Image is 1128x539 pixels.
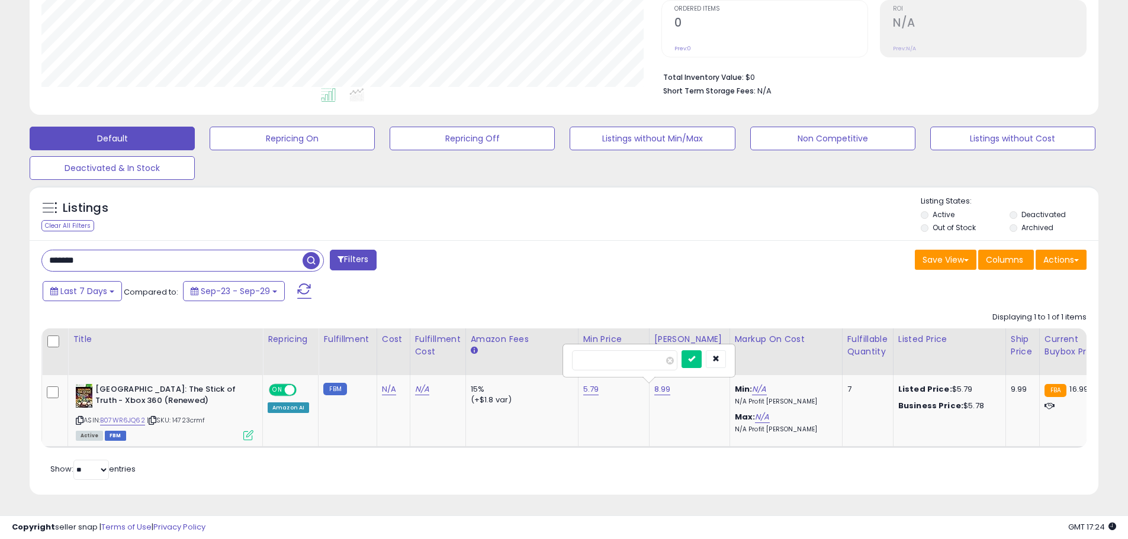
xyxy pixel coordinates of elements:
[415,333,461,358] div: Fulfillment Cost
[471,346,478,356] small: Amazon Fees.
[390,127,555,150] button: Repricing Off
[323,333,371,346] div: Fulfillment
[295,385,314,395] span: OFF
[268,333,313,346] div: Repricing
[654,333,725,346] div: [PERSON_NAME]
[1011,384,1030,395] div: 9.99
[898,401,997,411] div: $5.78
[898,400,963,411] b: Business Price:
[735,383,753,395] b: Min:
[674,6,867,12] span: Ordered Items
[978,250,1034,270] button: Columns
[100,415,145,425] a: B07WR6JQ62
[183,281,285,301] button: Sep-23 - Sep-29
[105,431,126,441] span: FBM
[63,200,108,217] h5: Listings
[663,69,1078,83] li: $0
[268,402,309,413] div: Amazon AI
[898,383,952,395] b: Listed Price:
[1045,333,1105,358] div: Current Buybox Price
[930,127,1095,150] button: Listings without Cost
[50,463,136,475] span: Show: entries
[992,312,1087,323] div: Displaying 1 to 1 of 1 items
[124,286,178,298] span: Compared to:
[933,209,955,220] label: Active
[893,6,1086,12] span: ROI
[893,45,916,52] small: Prev: N/A
[654,383,671,395] a: 8.99
[330,250,376,270] button: Filters
[1021,209,1066,220] label: Deactivated
[323,383,346,395] small: FBM
[847,333,888,358] div: Fulfillable Quantity
[933,222,976,233] label: Out of Stock
[12,521,55,532] strong: Copyright
[73,333,258,346] div: Title
[663,86,756,96] b: Short Term Storage Fees:
[898,333,1001,346] div: Listed Price
[750,127,915,150] button: Non Competitive
[201,285,270,297] span: Sep-23 - Sep-29
[893,16,1086,32] h2: N/A
[76,384,253,439] div: ASIN:
[270,385,285,395] span: ON
[663,72,744,82] b: Total Inventory Value:
[735,425,833,434] p: N/A Profit [PERSON_NAME]
[755,411,769,423] a: N/A
[1011,333,1034,358] div: Ship Price
[76,431,103,441] span: All listings currently available for purchase on Amazon
[43,281,122,301] button: Last 7 Days
[415,383,429,395] a: N/A
[570,127,735,150] button: Listings without Min/Max
[1021,222,1053,233] label: Archived
[898,384,997,395] div: $5.79
[735,333,837,346] div: Markup on Cost
[101,521,152,532] a: Terms of Use
[382,333,405,346] div: Cost
[95,384,239,409] b: [GEOGRAPHIC_DATA]: The Stick of Truth - Xbox 360 (Renewed)
[30,156,195,180] button: Deactivated & In Stock
[76,384,92,408] img: 51cI54syHYL._SL40_.jpg
[752,383,766,395] a: N/A
[30,127,195,150] button: Default
[1069,383,1088,395] span: 16.99
[729,328,842,375] th: The percentage added to the cost of goods (COGS) that forms the calculator for Min & Max prices.
[583,333,644,346] div: Min Price
[60,285,107,297] span: Last 7 Days
[1036,250,1087,270] button: Actions
[915,250,976,270] button: Save View
[847,384,884,395] div: 7
[674,16,867,32] h2: 0
[921,196,1098,207] p: Listing States:
[735,398,833,406] p: N/A Profit [PERSON_NAME]
[583,383,599,395] a: 5.79
[147,415,205,425] span: | SKU: 14723crmf
[757,85,772,96] span: N/A
[735,411,756,422] b: Max:
[674,45,691,52] small: Prev: 0
[471,384,569,395] div: 15%
[41,220,94,231] div: Clear All Filters
[1045,384,1066,397] small: FBA
[153,521,205,532] a: Privacy Policy
[210,127,375,150] button: Repricing On
[1068,521,1116,532] span: 2025-10-8 17:24 GMT
[382,383,396,395] a: N/A
[986,254,1023,266] span: Columns
[12,522,205,533] div: seller snap | |
[471,333,573,346] div: Amazon Fees
[471,395,569,405] div: (+$1.8 var)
